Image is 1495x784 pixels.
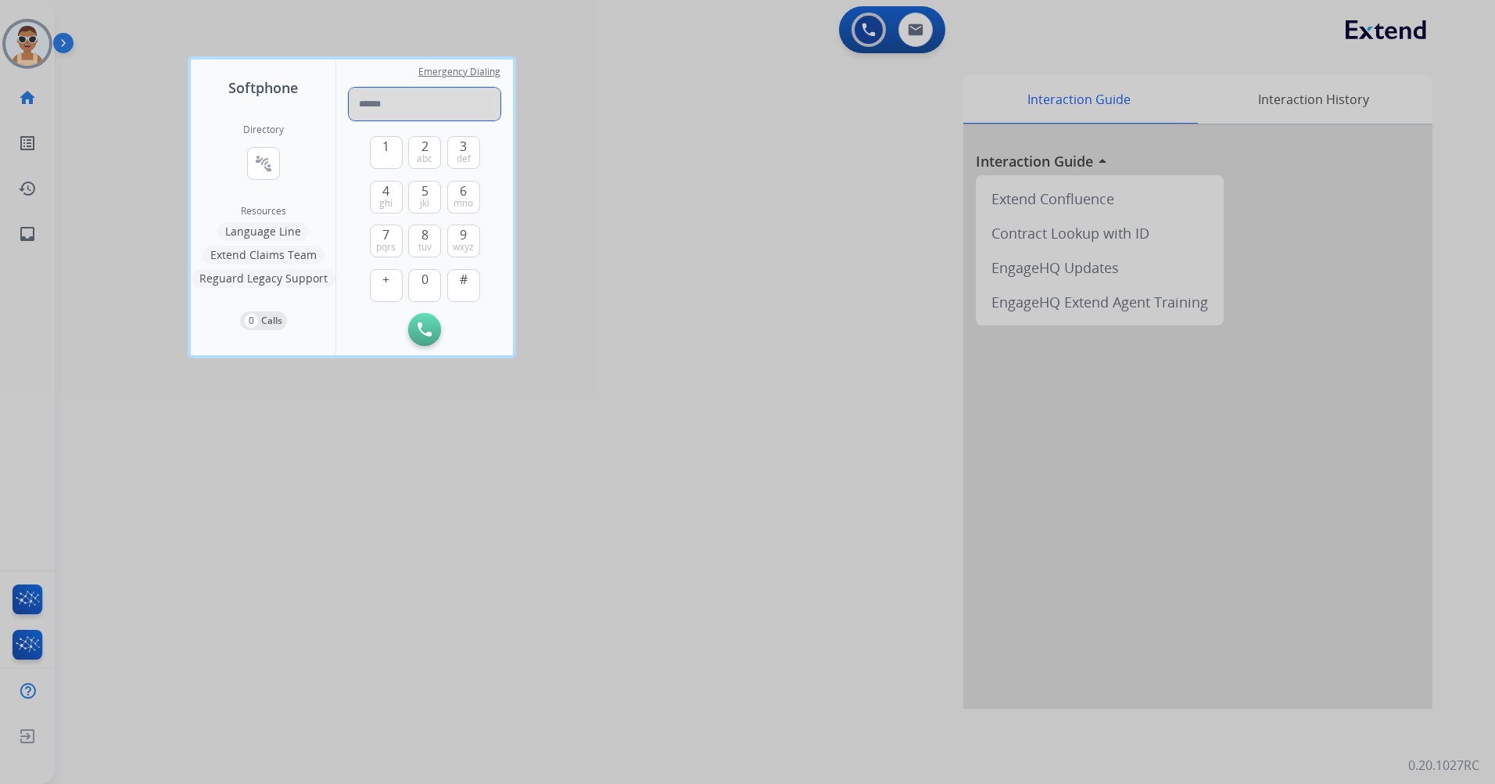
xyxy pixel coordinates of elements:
button: 2abc [408,136,441,169]
span: # [460,270,468,289]
button: 3def [447,136,480,169]
span: Softphone [228,77,298,99]
span: def [457,153,471,165]
p: 0 [245,314,258,328]
span: 3 [460,137,467,156]
span: jkl [420,197,429,210]
span: 5 [421,182,428,200]
button: Reguard Legacy Support [192,269,335,288]
button: 1 [370,136,403,169]
button: + [370,269,403,302]
mat-icon: connect_without_contact [254,154,273,173]
span: 4 [382,182,389,200]
span: 2 [421,137,428,156]
button: 0Calls [240,311,287,330]
button: 4ghi [370,181,403,214]
span: abc [417,153,432,165]
p: 0.20.1027RC [1408,756,1479,775]
button: 0 [408,269,441,302]
span: 6 [460,182,467,200]
span: 0 [421,270,428,289]
span: 8 [421,225,428,244]
h2: Directory [243,124,284,136]
span: wxyz [453,241,474,254]
span: mno [454,197,473,210]
p: Calls [261,314,282,328]
span: Emergency Dialing [418,66,500,78]
span: tuv [418,241,432,254]
span: 1 [382,137,389,156]
button: # [447,269,480,302]
button: 9wxyz [447,225,480,257]
span: 7 [382,225,389,244]
button: 7pqrs [370,225,403,257]
span: pqrs [376,241,396,254]
button: 5jkl [408,181,441,214]
button: 8tuv [408,225,441,257]
span: Resources [241,205,286,218]
button: Extend Claims Team [203,246,324,264]
button: Language Line [217,222,309,241]
span: ghi [379,197,393,210]
button: 6mno [447,181,480,214]
img: call-button [418,322,432,336]
span: 9 [460,225,467,244]
span: + [382,270,389,289]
